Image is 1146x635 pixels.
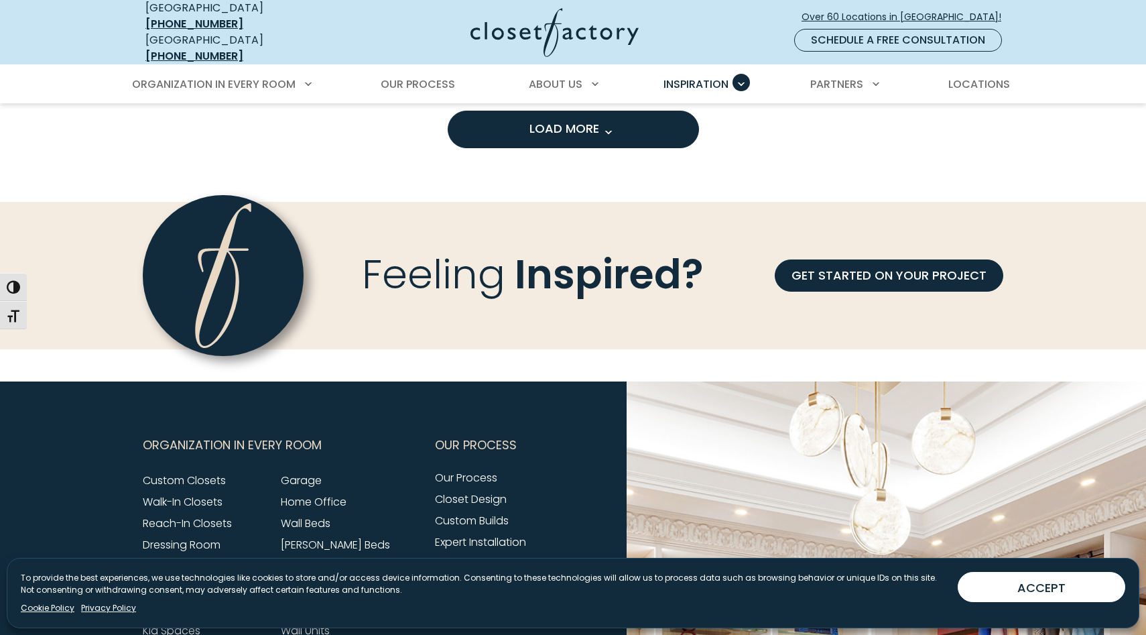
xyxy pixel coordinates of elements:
[529,120,617,137] span: Load More
[802,10,1012,24] span: Over 60 Locations in [GEOGRAPHIC_DATA]!
[132,76,296,92] span: Organization in Every Room
[143,428,419,462] button: Footer Subnav Button - Organization in Every Room
[801,5,1013,29] a: Over 60 Locations in [GEOGRAPHIC_DATA]!
[958,572,1125,602] button: ACCEPT
[143,516,232,531] a: Reach-In Closets
[21,602,74,614] a: Cookie Policy
[435,470,497,485] a: Our Process
[281,494,346,510] a: Home Office
[663,76,728,92] span: Inspiration
[810,76,863,92] span: Partners
[281,473,322,488] a: Garage
[123,66,1023,103] nav: Primary Menu
[381,76,455,92] span: Our Process
[435,428,565,462] button: Footer Subnav Button - Our Process
[281,516,330,531] a: Wall Beds
[143,494,222,510] a: Walk-In Closets
[515,246,704,302] span: Inspired?
[143,473,226,488] a: Custom Closets
[435,534,526,550] a: Expert Installation
[794,29,1002,52] a: Schedule a Free Consultation
[470,8,639,57] img: Closet Factory Logo
[145,48,243,64] a: [PHONE_NUMBER]
[435,513,509,528] a: Custom Builds
[143,537,220,553] a: Dressing Room
[145,32,340,64] div: [GEOGRAPHIC_DATA]
[775,259,1003,292] a: GET STARTED ON YOUR PROJECT
[948,76,1010,92] span: Locations
[362,246,505,302] span: Feeling
[21,572,947,596] p: To provide the best experiences, we use technologies like cookies to store and/or access device i...
[81,602,136,614] a: Privacy Policy
[145,16,243,32] a: [PHONE_NUMBER]
[435,428,517,462] span: Our Process
[143,428,322,462] span: Organization in Every Room
[529,76,582,92] span: About Us
[435,492,507,507] a: Closet Design
[281,537,390,553] a: [PERSON_NAME] Beds
[448,111,699,148] button: Load more inspiration gallery images
[435,556,551,571] a: Make an Appointment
